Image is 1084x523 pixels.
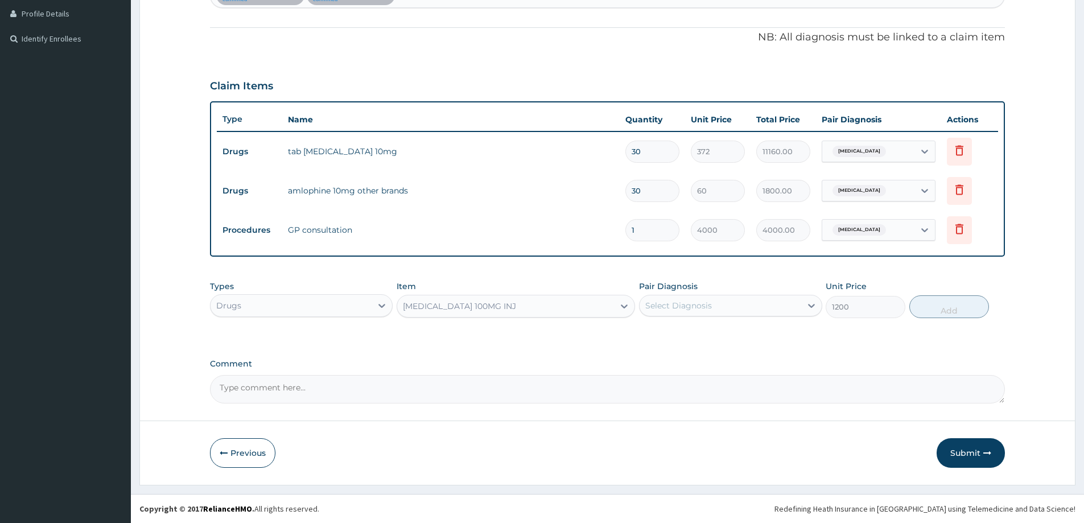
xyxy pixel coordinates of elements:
[397,281,416,292] label: Item
[282,108,620,131] th: Name
[282,219,620,241] td: GP consultation
[816,108,941,131] th: Pair Diagnosis
[203,504,252,514] a: RelianceHMO
[282,179,620,202] td: amlophine 10mg other brands
[832,224,886,236] span: [MEDICAL_DATA]
[210,359,1005,369] label: Comment
[832,146,886,157] span: [MEDICAL_DATA]
[774,503,1075,514] div: Redefining Heath Insurance in [GEOGRAPHIC_DATA] using Telemedicine and Data Science!
[620,108,685,131] th: Quantity
[210,80,273,93] h3: Claim Items
[210,30,1005,45] p: NB: All diagnosis must be linked to a claim item
[941,108,998,131] th: Actions
[639,281,698,292] label: Pair Diagnosis
[832,185,886,196] span: [MEDICAL_DATA]
[210,282,234,291] label: Types
[216,300,241,311] div: Drugs
[403,300,516,312] div: [MEDICAL_DATA] 100MG INJ
[909,295,989,318] button: Add
[217,141,282,162] td: Drugs
[751,108,816,131] th: Total Price
[685,108,751,131] th: Unit Price
[937,438,1005,468] button: Submit
[826,281,867,292] label: Unit Price
[217,109,282,130] th: Type
[139,504,254,514] strong: Copyright © 2017 .
[217,220,282,241] td: Procedures
[210,438,275,468] button: Previous
[217,180,282,201] td: Drugs
[131,494,1084,523] footer: All rights reserved.
[282,140,620,163] td: tab [MEDICAL_DATA] 10mg
[645,300,712,311] div: Select Diagnosis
